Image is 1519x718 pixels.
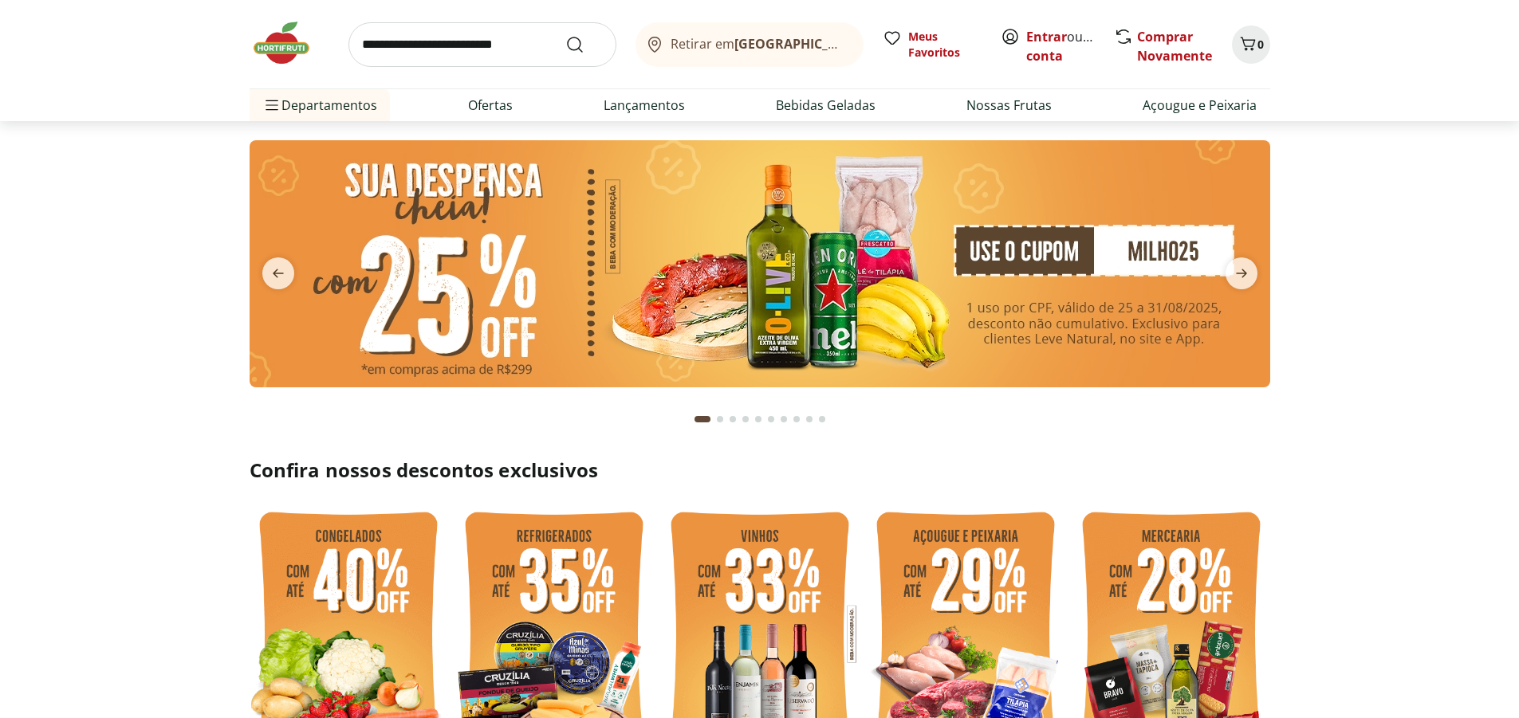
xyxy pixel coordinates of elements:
a: Criar conta [1026,28,1114,65]
span: Departamentos [262,86,377,124]
button: Go to page 6 from fs-carousel [765,400,777,438]
span: Retirar em [671,37,847,51]
a: Meus Favoritos [883,29,982,61]
button: Carrinho [1232,26,1270,64]
button: Current page from fs-carousel [691,400,714,438]
button: Go to page 9 from fs-carousel [803,400,816,438]
a: Açougue e Peixaria [1143,96,1257,115]
img: cupom [250,140,1270,387]
b: [GEOGRAPHIC_DATA]/[GEOGRAPHIC_DATA] [734,35,1003,53]
button: Go to page 7 from fs-carousel [777,400,790,438]
input: search [348,22,616,67]
button: Retirar em[GEOGRAPHIC_DATA]/[GEOGRAPHIC_DATA] [636,22,864,67]
button: Go to page 3 from fs-carousel [726,400,739,438]
a: Entrar [1026,28,1067,45]
a: Nossas Frutas [966,96,1052,115]
button: Submit Search [565,35,604,54]
a: Bebidas Geladas [776,96,876,115]
a: Lançamentos [604,96,685,115]
img: Hortifruti [250,19,329,67]
span: ou [1026,27,1097,65]
a: Comprar Novamente [1137,28,1212,65]
button: Go to page 8 from fs-carousel [790,400,803,438]
button: Go to page 2 from fs-carousel [714,400,726,438]
button: Go to page 4 from fs-carousel [739,400,752,438]
button: Go to page 10 from fs-carousel [816,400,828,438]
button: Menu [262,86,281,124]
span: Meus Favoritos [908,29,982,61]
button: previous [250,257,307,289]
button: next [1213,257,1270,289]
h2: Confira nossos descontos exclusivos [250,457,1270,483]
span: 0 [1257,37,1264,52]
button: Go to page 5 from fs-carousel [752,400,765,438]
a: Ofertas [468,96,513,115]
